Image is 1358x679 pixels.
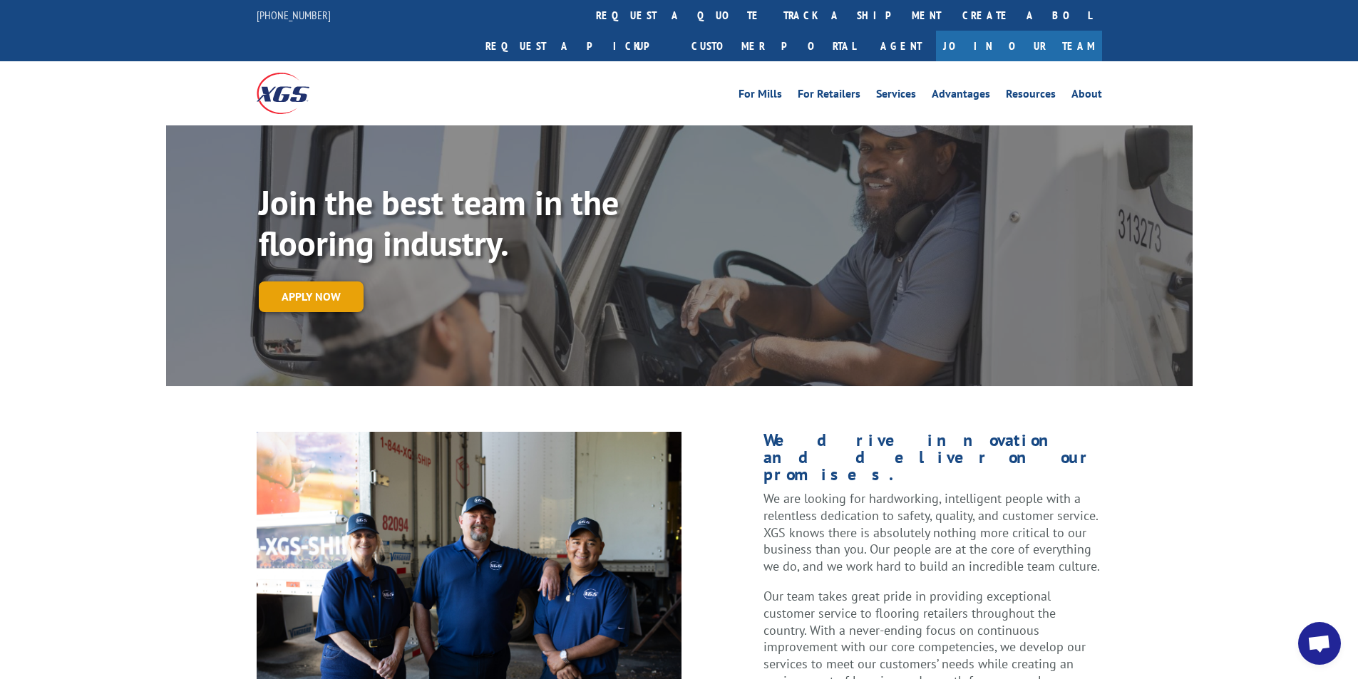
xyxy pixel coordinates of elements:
a: [PHONE_NUMBER] [257,8,331,22]
a: For Retailers [798,88,860,104]
a: Agent [866,31,936,61]
p: We are looking for hardworking, intelligent people with a relentless dedication to safety, qualit... [763,490,1101,588]
a: Apply now [259,281,364,312]
a: About [1071,88,1102,104]
strong: Join the best team in the flooring industry. [259,180,619,266]
a: Request a pickup [475,31,681,61]
a: For Mills [739,88,782,104]
a: Resources [1006,88,1056,104]
a: Advantages [932,88,990,104]
div: Open chat [1298,622,1341,665]
a: Join Our Team [936,31,1102,61]
h1: We drive innovation and deliver on our promises. [763,432,1101,490]
a: Services [876,88,916,104]
a: Customer Portal [681,31,866,61]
